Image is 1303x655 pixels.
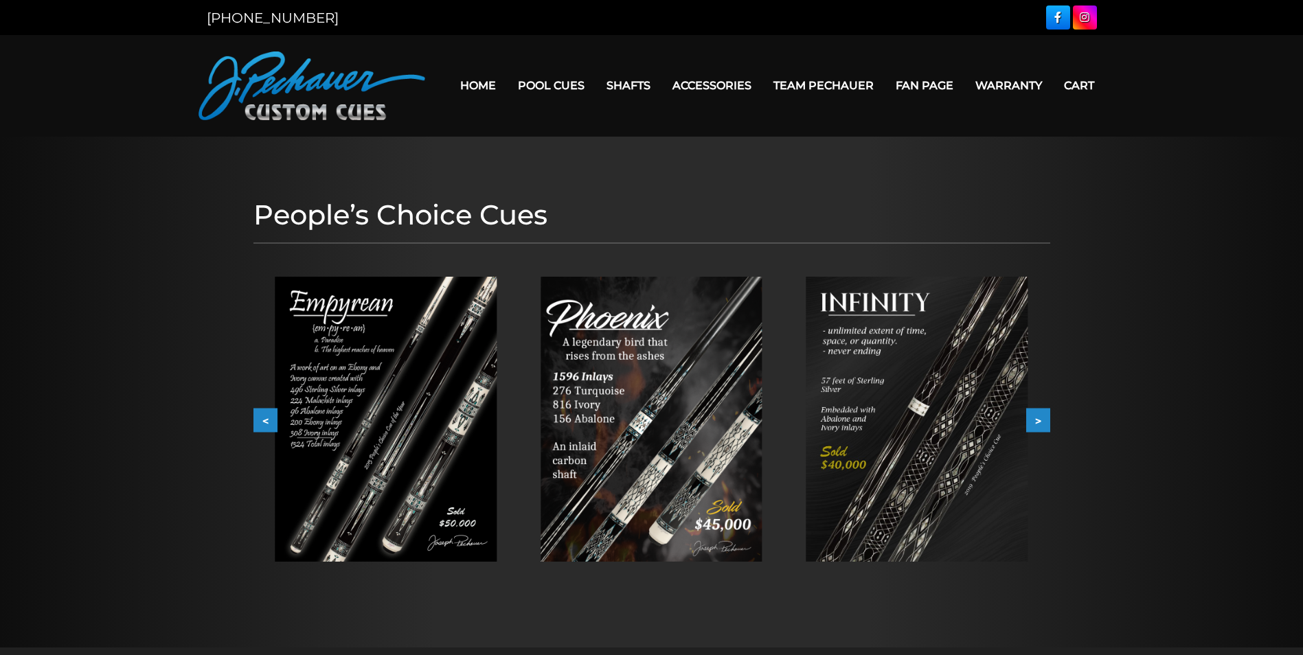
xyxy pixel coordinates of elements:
a: Warranty [964,68,1053,103]
img: Pechauer Custom Cues [199,51,425,120]
a: [PHONE_NUMBER] [207,10,339,26]
button: > [1026,409,1050,433]
h1: People’s Choice Cues [253,198,1050,231]
a: Fan Page [885,68,964,103]
a: Pool Cues [507,68,596,103]
a: Accessories [661,68,762,103]
a: Home [449,68,507,103]
a: Cart [1053,68,1105,103]
a: Team Pechauer [762,68,885,103]
button: < [253,409,277,433]
div: Carousel Navigation [253,409,1050,433]
a: Shafts [596,68,661,103]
